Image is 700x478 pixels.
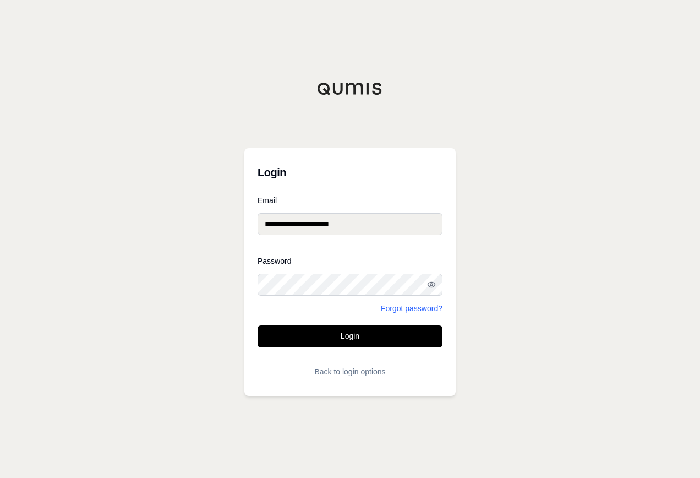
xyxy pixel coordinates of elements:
label: Email [258,197,442,204]
h3: Login [258,161,442,183]
label: Password [258,257,442,265]
a: Forgot password? [381,305,442,312]
img: Qumis [317,82,383,95]
button: Back to login options [258,361,442,383]
button: Login [258,325,442,347]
